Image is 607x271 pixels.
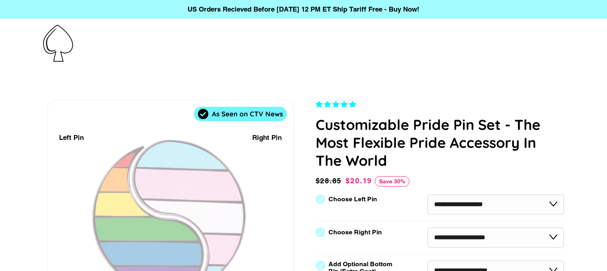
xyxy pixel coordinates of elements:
span: Save 30% [375,176,409,187]
h1: Customizable Pride Pin Set - The Most Flexible Pride Accessory In The World [316,116,564,169]
label: Choose Left Pin [328,196,377,203]
span: $20.19 [346,177,372,185]
span: $28.85 [316,175,344,187]
img: Pin-Ace [43,25,73,62]
div: Right Pin [252,132,282,143]
span: 4.83 stars [316,100,358,108]
label: Choose Right Pin [328,229,382,236]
